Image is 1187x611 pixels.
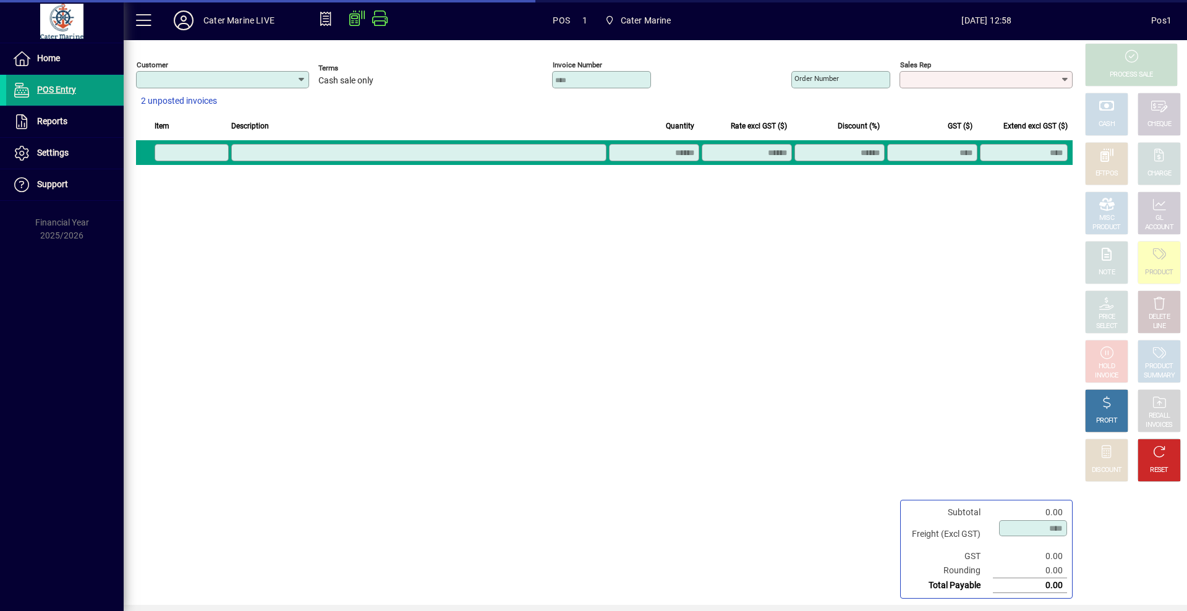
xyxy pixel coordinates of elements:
div: PROCESS SALE [1110,70,1153,80]
div: SUMMARY [1144,371,1175,381]
td: 0.00 [993,505,1067,520]
td: Subtotal [906,505,993,520]
div: LINE [1153,322,1165,331]
span: 2 unposted invoices [141,95,217,107]
div: Pos1 [1151,11,1172,30]
div: RESET [1150,466,1168,475]
mat-label: Customer [137,61,168,69]
div: PRICE [1099,313,1115,322]
div: PRODUCT [1145,362,1173,371]
mat-label: Sales rep [900,61,931,69]
span: Cater Marine [600,9,676,32]
td: Freight (Excl GST) [906,520,993,549]
div: DISCOUNT [1092,466,1121,475]
span: Home [37,53,60,63]
div: DELETE [1149,313,1170,322]
td: GST [906,549,993,563]
span: [DATE] 12:58 [822,11,1152,30]
mat-label: Order number [794,74,839,83]
span: Extend excl GST ($) [1003,119,1068,133]
span: Quantity [666,119,694,133]
div: RECALL [1149,411,1170,421]
button: 2 unposted invoices [136,90,222,112]
a: Support [6,169,124,200]
span: Settings [37,148,69,158]
div: SELECT [1096,322,1118,331]
td: Rounding [906,563,993,578]
div: MISC [1099,214,1114,223]
div: PRODUCT [1092,223,1120,232]
span: Terms [318,64,393,72]
span: 1 [582,11,587,30]
td: 0.00 [993,578,1067,593]
div: CASH [1099,120,1115,129]
div: INVOICE [1095,371,1118,381]
span: Cash sale only [318,76,373,86]
td: Total Payable [906,578,993,593]
div: NOTE [1099,268,1115,277]
td: 0.00 [993,549,1067,563]
span: Item [155,119,169,133]
div: HOLD [1099,362,1115,371]
div: GL [1155,214,1164,223]
span: Support [37,179,68,189]
a: Settings [6,138,124,169]
span: Rate excl GST ($) [731,119,787,133]
div: CHARGE [1147,169,1172,179]
span: Discount (%) [838,119,880,133]
span: Description [231,119,269,133]
div: CHEQUE [1147,120,1171,129]
div: EFTPOS [1096,169,1118,179]
span: POS Entry [37,85,76,95]
div: PRODUCT [1145,268,1173,277]
td: 0.00 [993,563,1067,578]
a: Reports [6,106,124,137]
div: ACCOUNT [1145,223,1173,232]
span: GST ($) [948,119,972,133]
span: Cater Marine [621,11,671,30]
span: POS [553,11,570,30]
span: Reports [37,116,67,126]
div: PROFIT [1096,416,1117,426]
mat-label: Invoice number [553,61,602,69]
button: Profile [164,9,203,32]
div: INVOICES [1146,421,1172,430]
a: Home [6,43,124,74]
div: Cater Marine LIVE [203,11,274,30]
